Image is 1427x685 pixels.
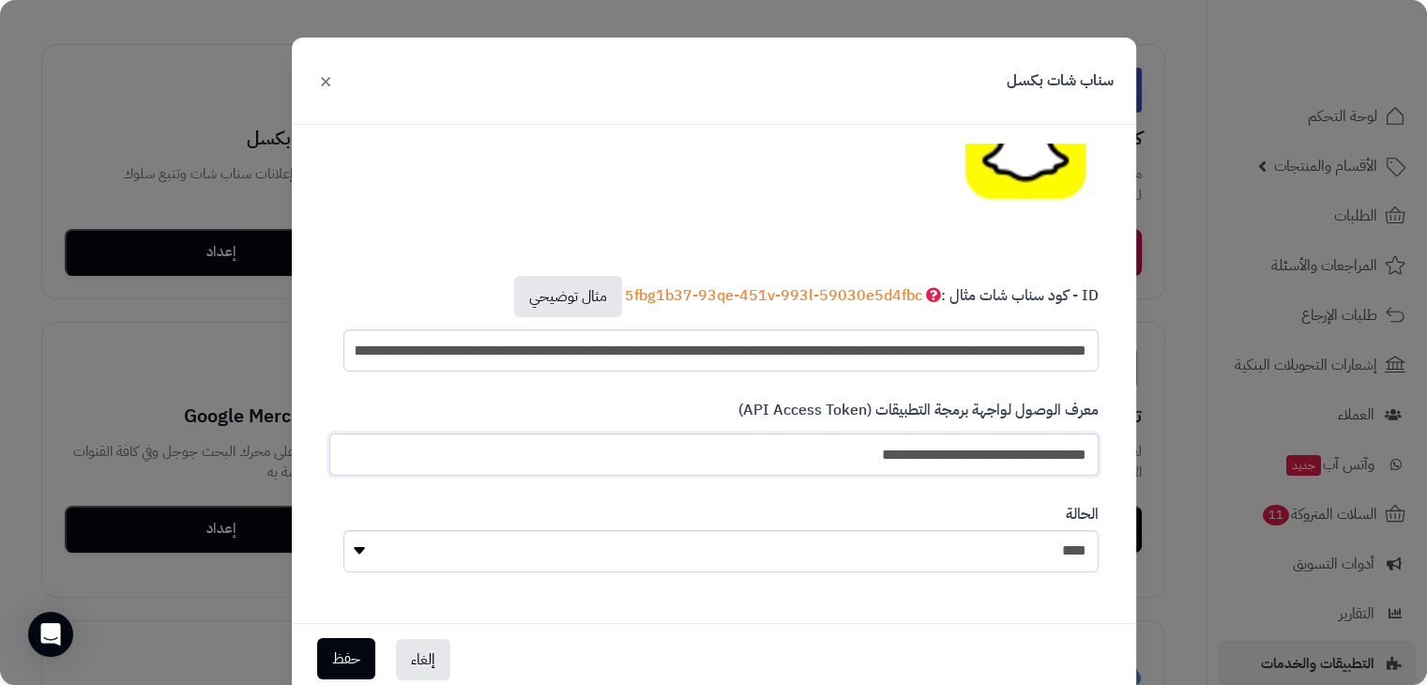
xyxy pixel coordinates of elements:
[314,60,337,101] button: ×
[28,612,73,657] div: Open Intercom Messenger
[396,639,450,680] button: إلغاء
[738,400,1099,429] label: معرف الوصول لواجهة برمجة التطبيقات (API Access Token)
[625,284,941,307] span: 5fbg1b37-93qe-451v-993l-59030e5d4fbc
[511,276,1099,325] label: ID - كود سناب شات مثال :
[1066,504,1099,525] label: الحالة
[514,276,622,317] a: مثال توضيحي
[317,638,375,679] button: حفظ
[1007,70,1114,92] h3: سناب شات بكسل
